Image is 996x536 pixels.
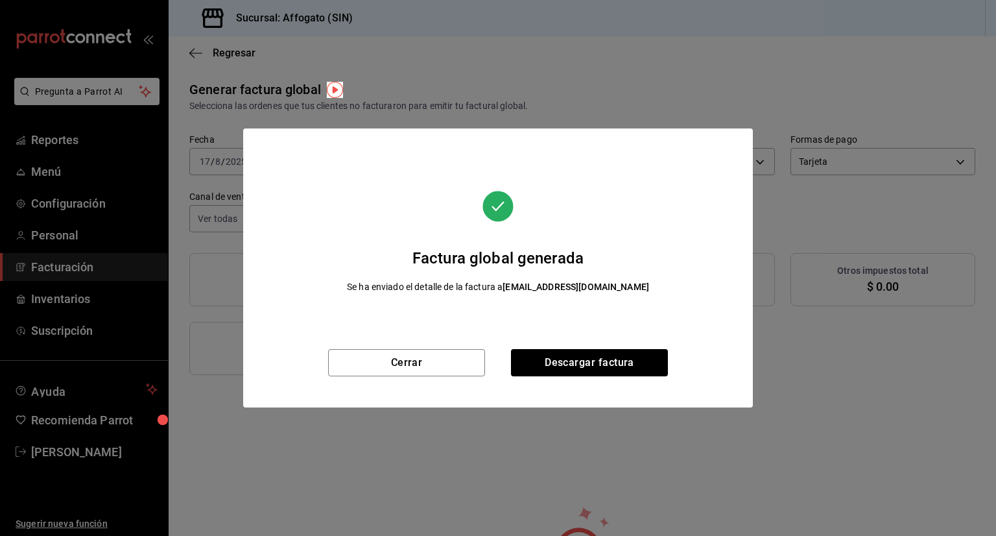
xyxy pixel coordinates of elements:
button: Cerrar [328,349,485,376]
img: Tooltip marker [327,82,343,98]
div: Se ha enviado el detalle de la factura a [347,280,649,294]
strong: [EMAIL_ADDRESS][DOMAIN_NAME] [503,282,649,292]
button: Descargar factura [511,349,668,376]
div: Factura global generada [347,247,649,270]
